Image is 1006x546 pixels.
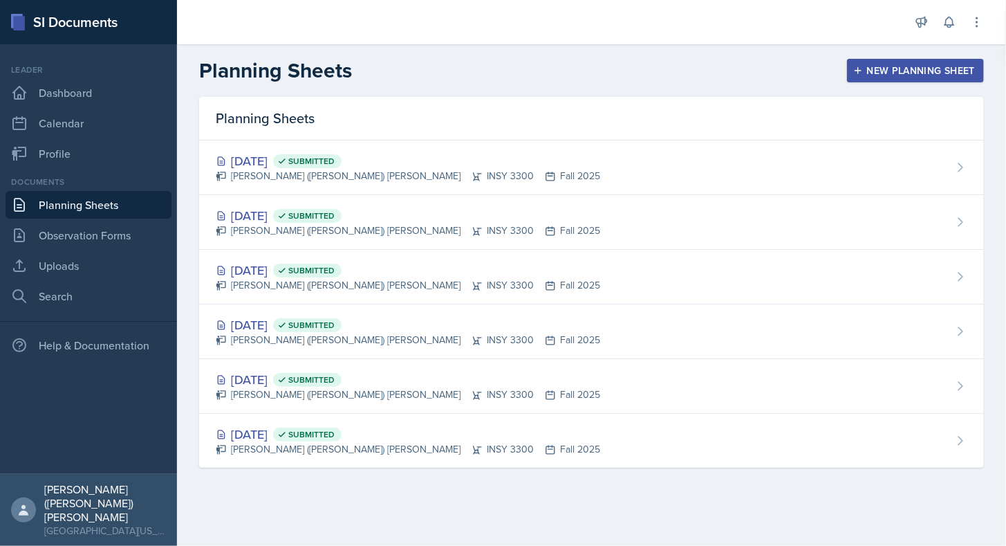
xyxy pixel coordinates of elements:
a: Calendar [6,109,171,137]
span: Submitted [288,210,335,221]
span: Submitted [288,320,335,331]
div: [PERSON_NAME] ([PERSON_NAME]) [PERSON_NAME] [44,482,166,524]
a: [DATE] Submitted [PERSON_NAME] ([PERSON_NAME]) [PERSON_NAME]INSY 3300Fall 2025 [199,250,984,304]
a: [DATE] Submitted [PERSON_NAME] ([PERSON_NAME]) [PERSON_NAME]INSY 3300Fall 2025 [199,414,984,468]
div: Leader [6,64,171,76]
div: [PERSON_NAME] ([PERSON_NAME]) [PERSON_NAME] INSY 3300 Fall 2025 [216,224,600,238]
a: [DATE] Submitted [PERSON_NAME] ([PERSON_NAME]) [PERSON_NAME]INSY 3300Fall 2025 [199,140,984,195]
div: [PERSON_NAME] ([PERSON_NAME]) [PERSON_NAME] INSY 3300 Fall 2025 [216,278,600,293]
div: [PERSON_NAME] ([PERSON_NAME]) [PERSON_NAME] INSY 3300 Fall 2025 [216,442,600,457]
a: Search [6,282,171,310]
div: Documents [6,176,171,188]
div: [DATE] [216,316,600,334]
span: Submitted [288,265,335,276]
div: [DATE] [216,370,600,389]
div: [PERSON_NAME] ([PERSON_NAME]) [PERSON_NAME] INSY 3300 Fall 2025 [216,388,600,402]
h2: Planning Sheets [199,58,352,83]
div: [PERSON_NAME] ([PERSON_NAME]) [PERSON_NAME] INSY 3300 Fall 2025 [216,333,600,347]
span: Submitted [288,156,335,167]
div: [DATE] [216,425,600,444]
div: [DATE] [216,206,600,225]
a: Observation Forms [6,221,171,249]
div: Help & Documentation [6,331,171,359]
div: New Planning Sheet [856,65,975,76]
a: Dashboard [6,79,171,107]
span: Submitted [288,374,335,385]
a: Profile [6,140,171,167]
div: [DATE] [216,152,600,170]
div: [DATE] [216,261,600,280]
a: Uploads [6,252,171,280]
a: Planning Sheets [6,191,171,219]
div: [PERSON_NAME] ([PERSON_NAME]) [PERSON_NAME] INSY 3300 Fall 2025 [216,169,600,183]
button: New Planning Sheet [847,59,984,82]
a: [DATE] Submitted [PERSON_NAME] ([PERSON_NAME]) [PERSON_NAME]INSY 3300Fall 2025 [199,359,984,414]
div: Planning Sheets [199,97,984,140]
div: [GEOGRAPHIC_DATA][US_STATE] [44,524,166,538]
span: Submitted [288,429,335,440]
a: [DATE] Submitted [PERSON_NAME] ([PERSON_NAME]) [PERSON_NAME]INSY 3300Fall 2025 [199,304,984,359]
a: [DATE] Submitted [PERSON_NAME] ([PERSON_NAME]) [PERSON_NAME]INSY 3300Fall 2025 [199,195,984,250]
